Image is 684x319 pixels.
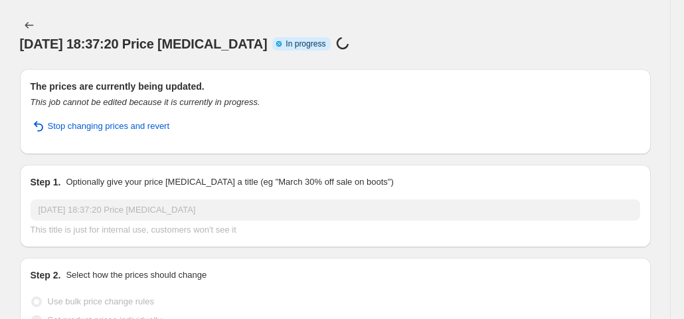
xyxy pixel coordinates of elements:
i: This job cannot be edited because it is currently in progress. [31,97,260,107]
h2: Step 2. [31,268,61,282]
span: In progress [286,39,325,49]
span: Stop changing prices and revert [48,120,170,133]
input: 30% off holiday sale [31,199,640,221]
h2: Step 1. [31,175,61,189]
p: Select how the prices should change [66,268,207,282]
span: [DATE] 18:37:20 Price [MEDICAL_DATA] [20,37,268,51]
button: Stop changing prices and revert [23,116,178,137]
h2: The prices are currently being updated. [31,80,640,93]
p: Optionally give your price [MEDICAL_DATA] a title (eg "March 30% off sale on boots") [66,175,393,189]
span: Use bulk price change rules [48,296,154,306]
span: This title is just for internal use, customers won't see it [31,225,236,235]
button: Price change jobs [20,16,39,35]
